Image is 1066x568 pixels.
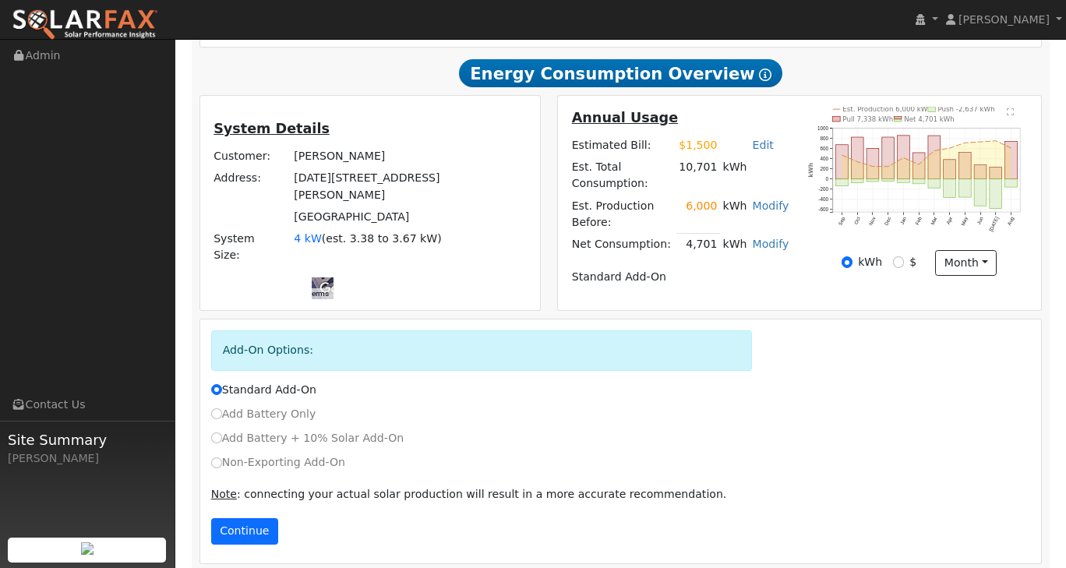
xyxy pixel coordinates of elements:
[867,149,879,179] rect: onclick=""
[868,216,877,227] text: Nov
[211,457,222,468] input: Non-Exporting Add-On
[872,166,874,168] circle: onclick=""
[960,216,970,228] text: May
[1005,179,1018,187] rect: onclick=""
[851,179,863,183] rect: onclick=""
[676,157,720,195] td: 10,701
[676,195,720,233] td: 6,000
[1011,147,1013,150] circle: onclick=""
[1006,216,1015,227] text: Aug
[944,160,956,179] rect: onclick=""
[912,179,925,184] rect: onclick=""
[980,141,982,143] circle: onclick=""
[935,250,997,277] button: month
[720,157,792,195] td: kWh
[676,135,720,157] td: $1,500
[928,136,941,180] rect: onclick=""
[958,13,1050,26] span: [PERSON_NAME]
[974,165,987,179] rect: onclick=""
[211,384,222,395] input: Standard Add-On
[988,216,1001,233] text: [DATE]
[720,233,750,256] td: kWh
[820,166,828,171] text: 200
[852,216,861,225] text: Oct
[294,232,322,245] span: 4 kW
[211,408,222,419] input: Add Battery Only
[569,266,792,288] td: Standard Add-On
[291,168,529,206] td: [DATE][STREET_ADDRESS][PERSON_NAME]
[291,228,529,266] td: System Size
[569,195,676,233] td: Est. Production Before:
[976,216,984,226] text: Jun
[825,176,828,182] text: 0
[753,238,789,250] a: Modify
[841,154,843,157] circle: onclick=""
[842,256,852,267] input: kWh
[8,429,167,450] span: Site Summary
[569,135,676,157] td: Estimated Bill:
[883,217,891,227] text: Dec
[753,139,774,151] a: Edit
[820,146,828,151] text: 600
[326,232,437,245] span: est. 3.38 to 3.67 kW
[81,542,94,555] img: retrieve
[211,382,316,398] label: Standard Add-On
[211,228,291,266] td: System Size:
[887,166,889,168] circle: onclick=""
[842,106,932,114] text: Est. Production 6,000 kWh
[995,140,997,143] circle: onclick=""
[904,115,955,123] text: Net 4,701 kWh
[1007,108,1014,115] text: 
[8,450,167,467] div: [PERSON_NAME]
[1005,142,1018,179] rect: onclick=""
[437,232,442,245] span: )
[893,256,904,267] input: $
[211,488,727,500] span: : connecting your actual solar production will result in a more accurate recommendation.
[836,145,849,179] rect: onclick=""
[720,195,750,233] td: kWh
[918,164,920,166] circle: onclick=""
[459,59,782,87] span: Energy Consumption Overview
[974,179,987,206] rect: onclick=""
[211,330,752,370] div: Add-On Options:
[902,157,905,160] circle: onclick=""
[759,69,771,81] i: Show Help
[818,186,828,192] text: -200
[569,233,676,256] td: Net Consumption:
[914,216,923,226] text: Feb
[882,138,895,180] rect: onclick=""
[307,289,329,298] a: Terms (opens in new tab)
[944,179,956,198] rect: onclick=""
[820,156,828,161] text: 400
[898,136,910,179] rect: onclick=""
[214,121,330,136] u: System Details
[291,206,529,228] td: [GEOGRAPHIC_DATA]
[291,146,529,168] td: [PERSON_NAME]
[322,232,327,245] span: (
[867,179,879,182] rect: onclick=""
[211,406,316,422] label: Add Battery Only
[676,233,720,256] td: 4,701
[945,217,954,226] text: Apr
[856,161,859,164] circle: onclick=""
[948,147,951,150] circle: onclick=""
[938,106,995,114] text: Push -2,637 kWh
[818,196,828,202] text: -400
[818,206,828,212] text: -600
[12,9,158,41] img: SolarFax
[912,153,925,179] rect: onclick=""
[928,179,941,188] rect: onclick=""
[959,153,972,179] rect: onclick=""
[990,179,1002,209] rect: onclick=""
[569,157,676,195] td: Est. Total Consumption:
[211,518,278,545] button: Continue
[211,430,404,446] label: Add Battery + 10% Solar Add-On
[211,146,291,168] td: Customer:
[930,217,938,227] text: Mar
[842,115,893,123] text: Pull 7,338 kWh
[837,216,846,227] text: Sep
[959,179,972,197] rect: onclick=""
[211,432,222,443] input: Add Battery + 10% Solar Add-On
[909,254,916,270] label: $
[934,150,936,153] circle: onclick=""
